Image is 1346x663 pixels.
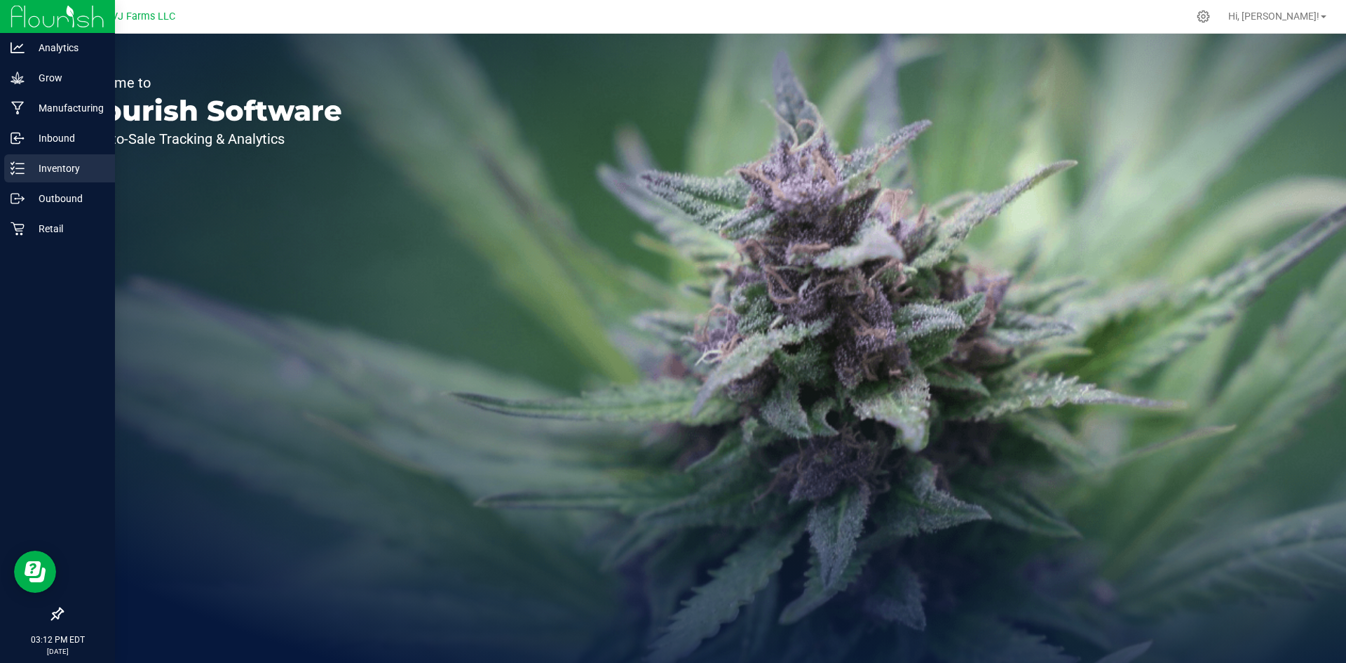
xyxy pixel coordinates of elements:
[1195,10,1212,23] div: Manage settings
[111,11,175,22] span: VJ Farms LLC
[25,39,109,56] p: Analytics
[25,190,109,207] p: Outbound
[11,131,25,145] inline-svg: Inbound
[11,192,25,206] inline-svg: Outbound
[6,634,109,646] p: 03:12 PM EDT
[25,69,109,86] p: Grow
[76,97,342,125] p: Flourish Software
[25,160,109,177] p: Inventory
[11,222,25,236] inline-svg: Retail
[25,220,109,237] p: Retail
[1228,11,1319,22] span: Hi, [PERSON_NAME]!
[25,130,109,147] p: Inbound
[11,101,25,115] inline-svg: Manufacturing
[11,71,25,85] inline-svg: Grow
[11,41,25,55] inline-svg: Analytics
[25,100,109,116] p: Manufacturing
[11,161,25,175] inline-svg: Inventory
[6,646,109,657] p: [DATE]
[76,76,342,90] p: Welcome to
[76,132,342,146] p: Seed-to-Sale Tracking & Analytics
[14,551,56,593] iframe: Resource center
